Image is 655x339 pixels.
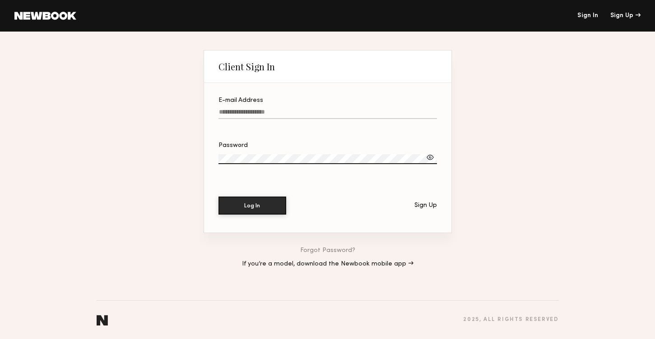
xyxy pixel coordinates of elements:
a: If you’re a model, download the Newbook mobile app → [242,261,413,267]
div: 2025 , all rights reserved [463,317,558,323]
div: Client Sign In [218,61,275,72]
input: E-mail Address [218,109,437,119]
div: E-mail Address [218,97,437,104]
button: Log In [218,197,286,215]
div: Password [218,142,437,149]
div: Sign Up [414,202,437,209]
a: Forgot Password? [300,247,355,254]
a: Sign In [577,13,598,19]
div: Sign Up [610,13,641,19]
input: Password [218,154,437,164]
